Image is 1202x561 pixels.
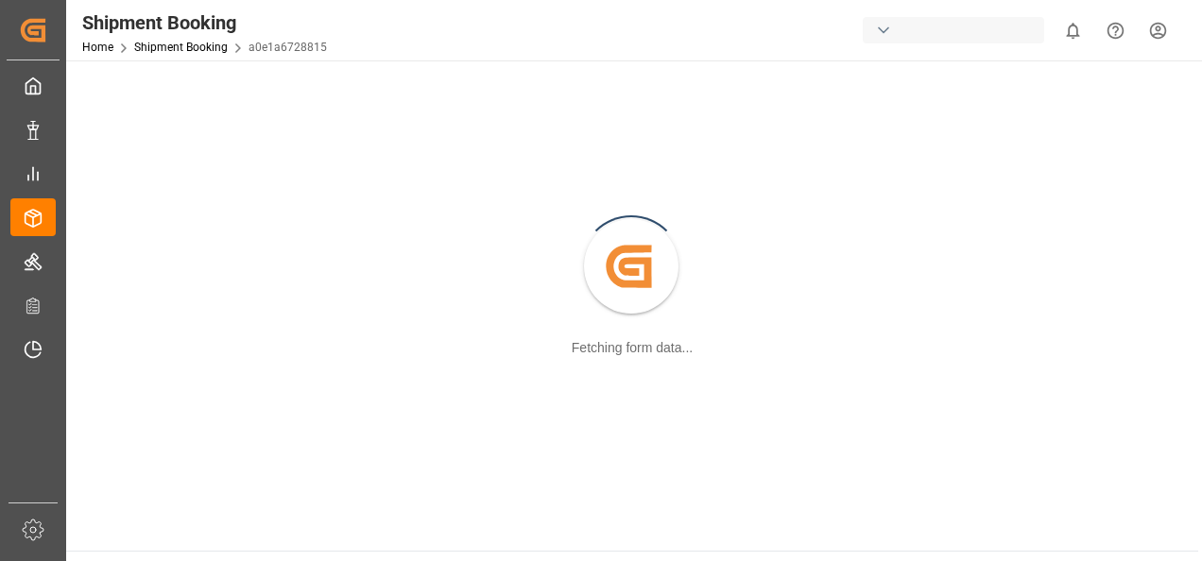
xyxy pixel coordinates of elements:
a: Shipment Booking [134,41,228,54]
div: Fetching form data... [572,338,693,358]
button: Help Center [1094,9,1137,52]
a: Home [82,41,113,54]
button: show 0 new notifications [1052,9,1094,52]
div: Shipment Booking [82,8,327,37]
